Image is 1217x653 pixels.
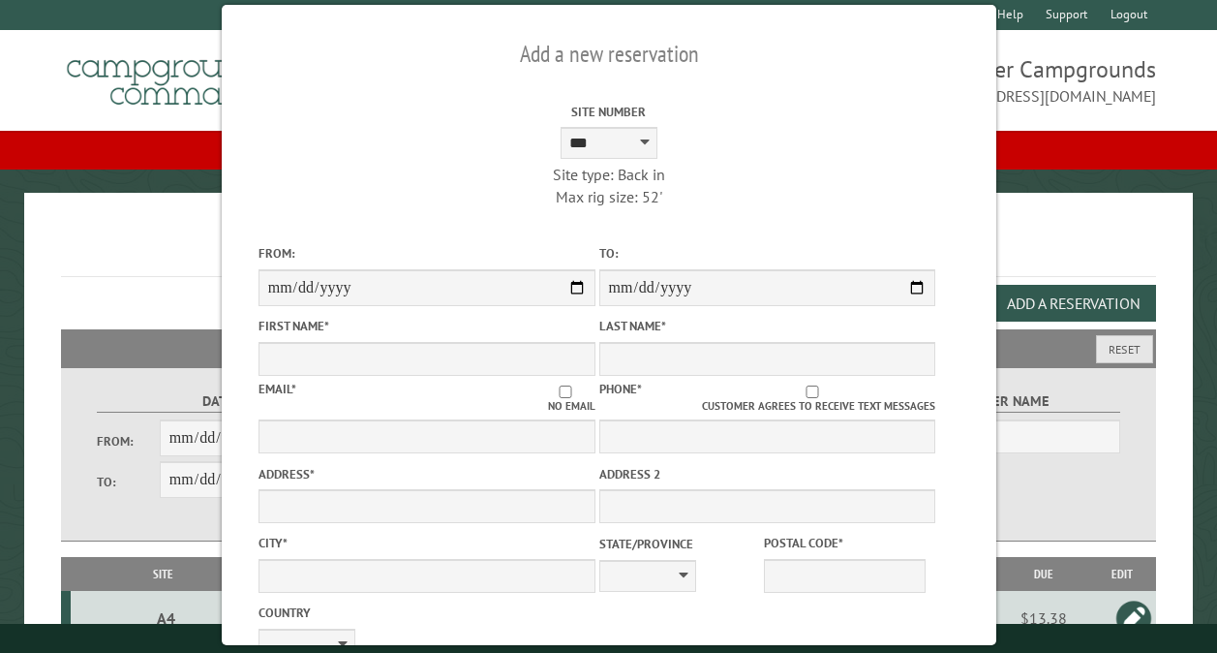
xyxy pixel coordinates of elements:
[71,557,257,591] th: Site
[598,465,935,483] label: Address 2
[258,317,594,335] label: First Name
[441,164,777,185] div: Site type: Back in
[441,186,777,207] div: Max rig size: 52'
[689,386,935,398] input: Customer agrees to receive text messages
[97,390,348,413] label: Dates
[1096,335,1153,363] button: Reset
[534,386,594,415] label: No email
[598,244,935,263] label: To:
[1088,557,1156,591] th: Edit
[258,381,295,397] label: Email
[97,473,160,491] label: To:
[441,103,777,121] label: Site Number
[258,244,594,263] label: From:
[999,591,1088,645] td: $13.38
[534,386,594,398] input: No email
[258,465,594,483] label: Address
[61,329,1156,366] h2: Filters
[258,604,594,622] label: Country
[61,38,303,113] img: Campground Commander
[78,608,253,628] div: A4
[258,534,594,552] label: City
[990,285,1156,322] button: Add a Reservation
[598,535,760,553] label: State/Province
[689,386,935,415] label: Customer agrees to receive text messages
[258,36,959,73] h2: Add a new reservation
[598,317,935,335] label: Last Name
[764,534,926,552] label: Postal Code
[598,381,641,397] label: Phone
[97,432,160,451] label: From:
[61,224,1156,277] h1: Reservations
[999,557,1088,591] th: Due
